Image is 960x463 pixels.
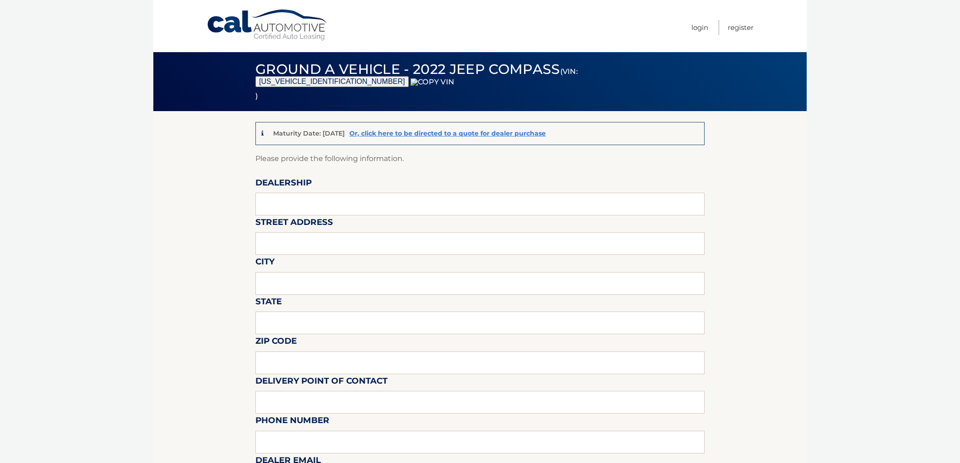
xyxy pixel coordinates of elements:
small: (VIN: ) [255,67,578,100]
a: Or, click here to be directed to a quote for dealer purchase [349,129,546,137]
label: State [255,295,282,312]
label: Street Address [255,215,333,232]
p: Maturity Date: [DATE] [273,129,345,137]
label: Dealership [255,176,312,193]
img: Copy VIN [411,78,455,86]
label: Phone Number [255,414,329,430]
a: Login [691,20,708,35]
span: Ground a Vehicle - 2022 Jeep Compass [255,61,578,102]
label: City [255,255,274,272]
a: Cal Automotive [206,9,329,41]
p: Please provide the following information. [255,152,705,165]
button: [US_VEHICLE_IDENTIFICATION_NUMBER] [255,76,409,87]
a: Register [728,20,754,35]
label: Delivery Point of Contact [255,374,387,391]
label: Zip Code [255,334,297,351]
